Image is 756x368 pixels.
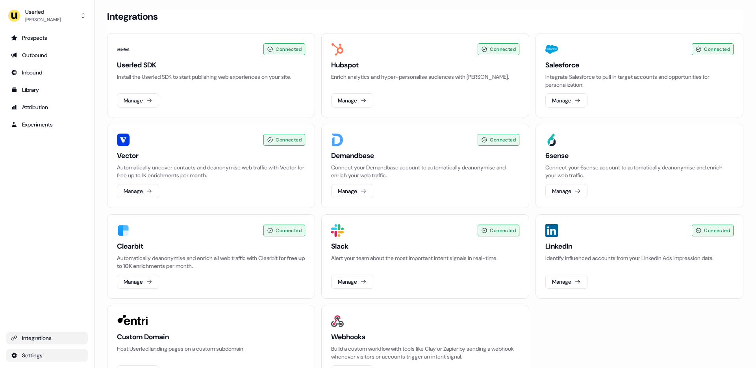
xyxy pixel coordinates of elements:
div: Settings [11,351,83,359]
a: Go to prospects [6,32,88,44]
h3: Clearbit [117,242,305,251]
h3: Integrations [107,11,157,22]
span: Connected [490,136,516,144]
button: Manage [117,184,159,198]
button: Manage [331,275,373,289]
h3: Webhooks [331,332,519,342]
h3: Slack [331,242,519,251]
h3: LinkedIn [545,242,734,251]
p: Build a custom workflow with tools like Clay or Zapier by sending a webhook whenever visitors or ... [331,345,519,361]
span: Connected [704,227,730,234]
h3: Hubspot [331,60,519,70]
a: Go to experiments [6,118,88,131]
a: Go to attribution [6,101,88,113]
span: Connected [276,227,302,234]
span: Connected [490,227,516,234]
div: Inbound [11,69,83,76]
div: Library [11,86,83,94]
div: Automatically deanonymise and enrich all web traffic with Clearbit per month. [117,254,305,270]
button: Manage [545,93,587,108]
a: Go to templates [6,84,88,96]
h3: Userled SDK [117,60,305,70]
button: Manage [545,275,587,289]
button: Manage [117,275,159,289]
a: Go to integrations [6,349,88,362]
p: Install the Userled SDK to start publishing web experiences on your site. [117,73,305,81]
button: Userled[PERSON_NAME] [6,6,88,25]
a: Go to outbound experience [6,49,88,61]
span: Connected [276,136,302,144]
p: Connect your Demandbase account to automatically deanonymise and enrich your web traffic. [331,164,519,179]
span: Connected [704,45,730,53]
h3: Custom Domain [117,332,305,342]
div: Attribution [11,103,83,111]
span: Connected [276,45,302,53]
p: Enrich analytics and hyper-personalise audiences with [PERSON_NAME]. [331,73,519,81]
button: Manage [545,184,587,198]
img: Vector image [117,134,130,146]
h3: Demandbase [331,151,519,160]
h3: Salesforce [545,60,734,70]
p: Integrate Salesforce to pull in target accounts and opportunities for personalization. [545,73,734,89]
div: Userled [25,8,61,16]
h3: Vector [117,151,305,160]
div: Outbound [11,51,83,59]
button: Manage [117,93,159,108]
div: Experiments [11,121,83,128]
button: Manage [331,184,373,198]
a: Go to integrations [6,332,88,344]
h3: 6sense [545,151,734,160]
span: Connected [490,45,516,53]
p: Identify influenced accounts from your LinkedIn Ads impression data. [545,254,734,262]
div: [PERSON_NAME] [25,16,61,24]
div: Prospects [11,34,83,42]
p: Connect your 6sense account to automatically deanonymise and enrich your web traffic. [545,164,734,179]
a: Go to Inbound [6,66,88,79]
p: Host Userled landing pages on a custom subdomain [117,345,305,353]
button: Manage [331,93,373,108]
div: Integrations [11,334,83,342]
p: Automatically uncover contacts and deanonymise web traffic with Vector for free up to 1K enrichme... [117,164,305,179]
p: Alert your team about the most important intent signals in real-time. [331,254,519,262]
